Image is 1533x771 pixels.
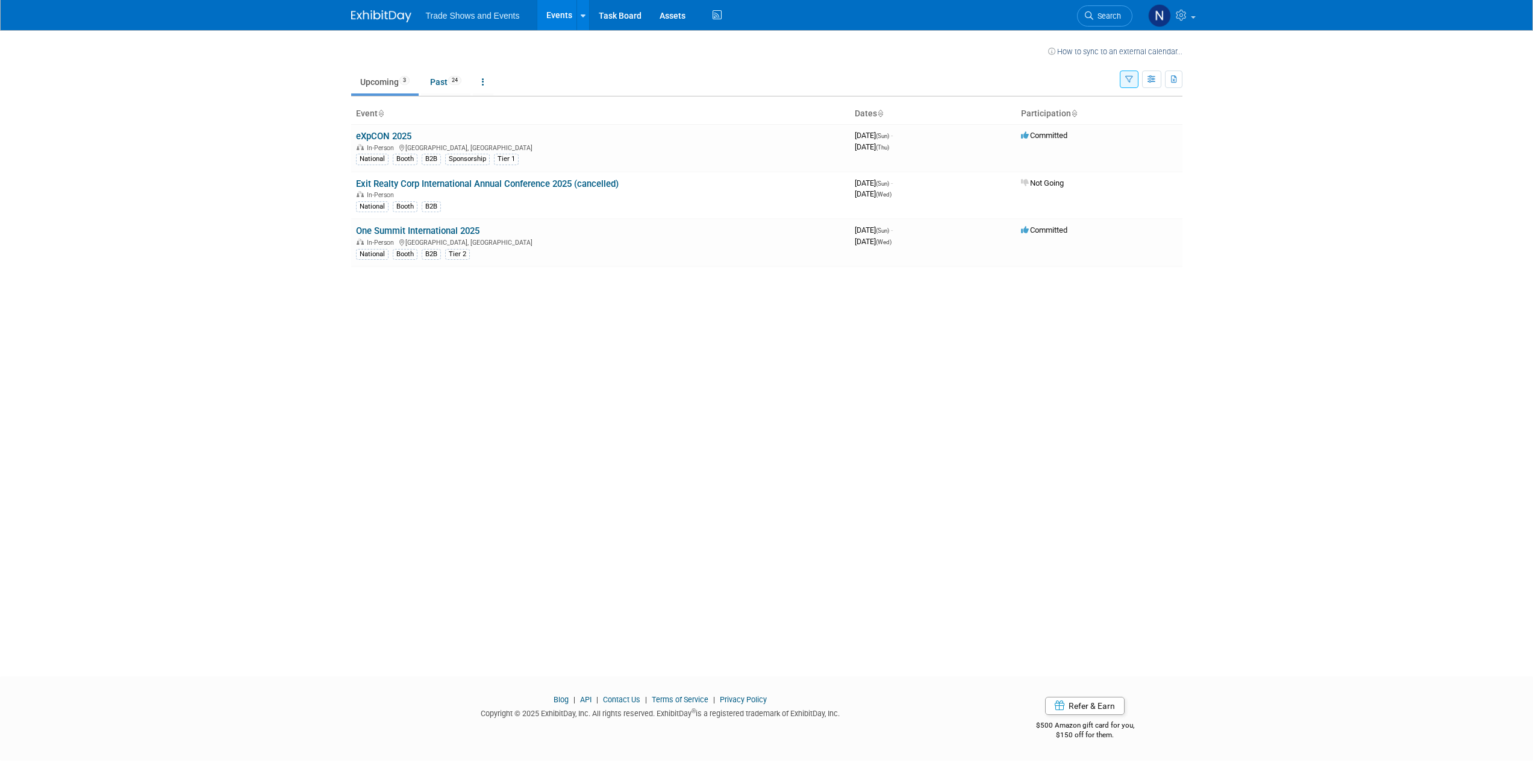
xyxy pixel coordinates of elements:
span: [DATE] [855,225,893,234]
span: Trade Shows and Events [426,11,520,20]
span: [DATE] [855,237,891,246]
a: One Summit International 2025 [356,225,479,236]
div: $500 Amazon gift card for you, [988,713,1182,740]
a: How to sync to an external calendar... [1048,47,1182,56]
div: National [356,249,389,260]
span: [DATE] [855,131,893,140]
span: (Wed) [876,239,891,245]
div: [GEOGRAPHIC_DATA], [GEOGRAPHIC_DATA] [356,237,845,247]
div: [GEOGRAPHIC_DATA], [GEOGRAPHIC_DATA] [356,142,845,152]
a: eXpCON 2025 [356,131,411,142]
img: ExhibitDay [351,10,411,22]
div: Tier 2 [445,249,470,260]
span: | [570,695,578,704]
th: Dates [850,104,1016,124]
sup: ® [692,708,696,714]
span: Committed [1021,131,1067,140]
div: B2B [422,249,441,260]
div: Booth [393,249,417,260]
span: (Sun) [876,227,889,234]
a: API [580,695,592,704]
span: (Sun) [876,133,889,139]
span: (Sun) [876,180,889,187]
a: Past24 [421,71,470,93]
span: - [891,178,893,187]
a: Blog [554,695,569,704]
span: | [642,695,650,704]
a: Sort by Start Date [877,109,883,118]
img: In-Person Event [357,144,364,150]
div: B2B [422,154,441,165]
span: - [891,225,893,234]
div: National [356,201,389,212]
span: Search [1093,11,1121,20]
span: [DATE] [855,178,893,187]
th: Event [351,104,850,124]
a: Terms of Service [652,695,708,704]
img: In-Person Event [357,191,364,197]
a: Upcoming3 [351,71,419,93]
a: Contact Us [603,695,640,704]
a: Privacy Policy [720,695,767,704]
img: Nate McCombs [1148,4,1171,27]
th: Participation [1016,104,1182,124]
div: Booth [393,154,417,165]
div: Copyright © 2025 ExhibitDay, Inc. All rights reserved. ExhibitDay is a registered trademark of Ex... [351,705,970,719]
span: In-Person [367,144,398,152]
span: - [891,131,893,140]
span: Not Going [1021,178,1064,187]
div: Sponsorship [445,154,490,165]
span: In-Person [367,239,398,247]
div: $150 off for them. [988,730,1182,740]
span: [DATE] [855,142,889,151]
span: In-Person [367,191,398,199]
span: 24 [448,76,461,85]
span: (Thu) [876,144,889,151]
span: [DATE] [855,189,891,198]
div: Booth [393,201,417,212]
a: Search [1077,5,1132,27]
span: Committed [1021,225,1067,234]
span: | [710,695,718,704]
a: Sort by Participation Type [1071,109,1077,118]
div: B2B [422,201,441,212]
a: Exit Realty Corp International Annual Conference 2025 (cancelled) [356,178,619,189]
a: Sort by Event Name [378,109,384,118]
div: National [356,154,389,165]
span: 3 [399,76,410,85]
span: | [593,695,601,704]
img: In-Person Event [357,239,364,245]
div: Tier 1 [494,154,519,165]
span: (Wed) [876,191,891,198]
a: Refer & Earn [1045,697,1125,715]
